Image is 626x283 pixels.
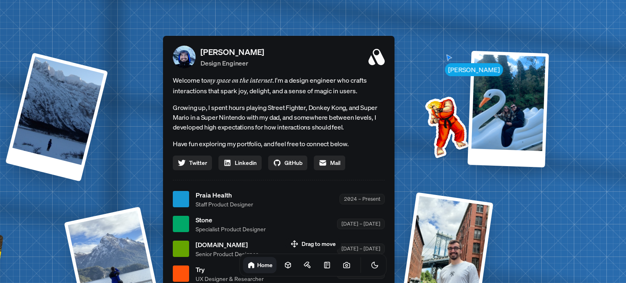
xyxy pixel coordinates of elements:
span: Specialist Product Designer [196,225,266,233]
a: Twitter [173,156,212,170]
img: Profile Picture [173,46,196,68]
img: Profile example [404,84,486,167]
span: Stone [196,215,266,225]
p: [PERSON_NAME] [201,46,264,58]
span: UX Designer & Researcher [196,274,264,283]
a: Home [243,257,277,273]
span: Linkedin [235,158,257,167]
span: Staff Product Designer [196,200,253,208]
span: Senior Product Designer [196,250,258,258]
a: Linkedin [218,156,262,170]
a: Mail [314,156,345,170]
span: Welcome to I'm a design engineer who crafts interactions that spark joy, delight, and a sense of ... [173,75,385,96]
span: Try [196,265,264,274]
p: Growing up, I spent hours playing Street Fighter, Donkey Kong, and Super Mario in a Super Nintend... [173,103,385,132]
span: Praia Health [196,190,253,200]
span: Twitter [189,158,207,167]
div: 2024 – Present [339,194,385,204]
h1: Home [257,261,273,269]
span: GitHub [284,158,302,167]
p: Have fun exploring my portfolio, and feel free to connect below. [173,138,385,149]
em: my space on the internet. [207,76,275,84]
span: [DOMAIN_NAME] [196,240,258,250]
p: Design Engineer [201,58,264,68]
div: [DATE] – [DATE] [337,219,385,229]
a: GitHub [268,156,307,170]
button: Toggle Theme [367,257,383,273]
span: Mail [330,158,340,167]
